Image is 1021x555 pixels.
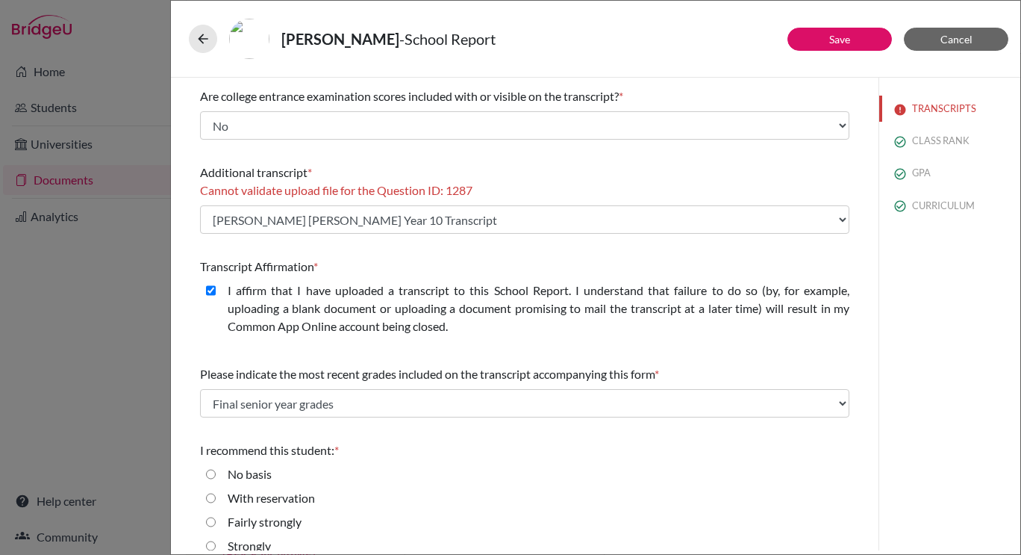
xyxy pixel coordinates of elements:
[281,30,399,48] strong: [PERSON_NAME]
[228,465,272,483] label: No basis
[879,96,1020,122] button: TRANSCRIPTS
[200,367,655,381] span: Please indicate the most recent grades included on the transcript accompanying this form
[200,165,307,179] span: Additional transcript
[894,168,906,180] img: check_circle_outline-e4d4ac0f8e9136db5ab2.svg
[228,513,302,531] label: Fairly strongly
[200,89,619,103] span: Are college entrance examination scores included with or visible on the transcript?
[200,443,334,457] span: I recommend this student:
[894,200,906,212] img: check_circle_outline-e4d4ac0f8e9136db5ab2.svg
[894,136,906,148] img: check_circle_outline-e4d4ac0f8e9136db5ab2.svg
[200,259,313,273] span: Transcript Affirmation
[879,193,1020,219] button: CURRICULUM
[894,104,906,116] img: error-544570611efd0a2d1de9.svg
[228,537,271,555] label: Strongly
[228,489,315,507] label: With reservation
[200,183,472,197] span: Cannot validate upload file for the Question ID: 1287
[399,30,496,48] span: - School Report
[228,282,849,335] label: I affirm that I have uploaded a transcript to this School Report. I understand that failure to do...
[879,160,1020,186] button: GPA
[879,128,1020,154] button: CLASS RANK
